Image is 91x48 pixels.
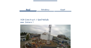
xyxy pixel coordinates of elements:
[61,9,65,11] span: Kaart
[20,21,71,23] div: Camera 1
[20,19,71,21] div: VCR Construct / Geel Nebula
[26,9,30,11] span: Feed
[42,9,50,11] span: Fotoshow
